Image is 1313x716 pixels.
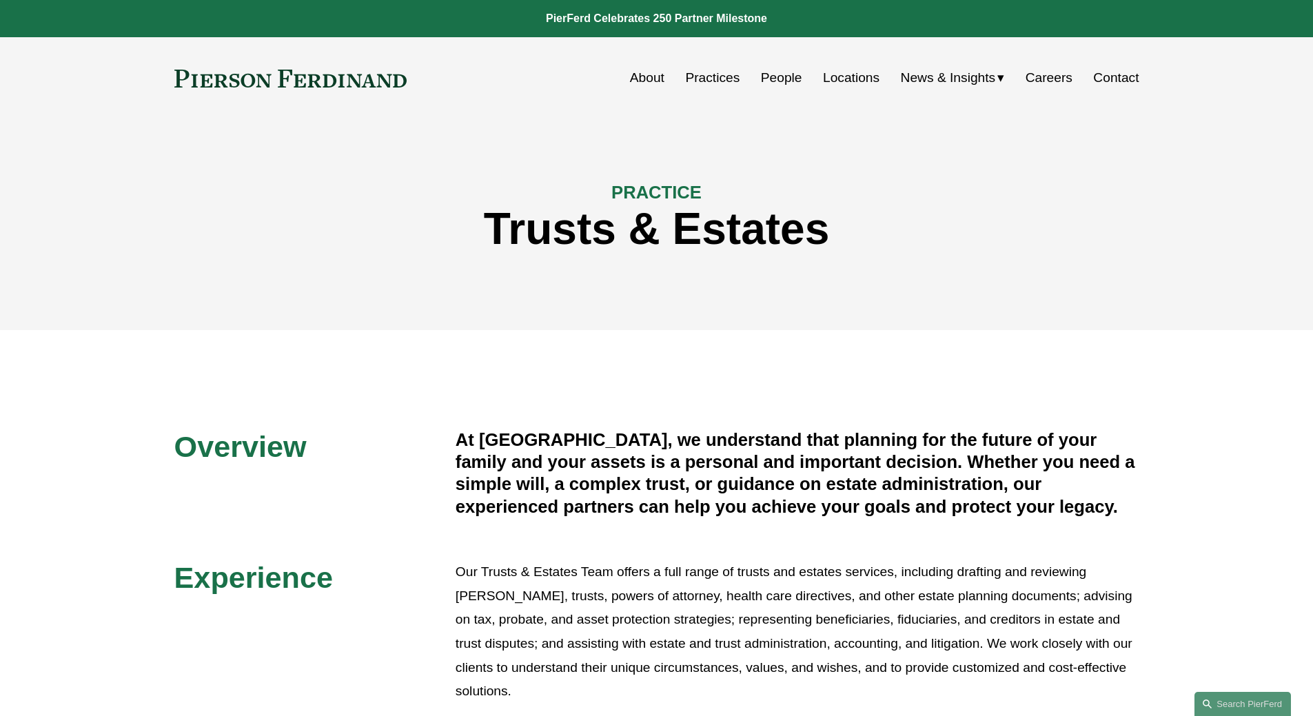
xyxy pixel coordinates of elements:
[456,560,1139,703] p: Our Trusts & Estates Team offers a full range of trusts and estates services, including drafting ...
[630,65,664,91] a: About
[1026,65,1072,91] a: Careers
[174,204,1139,254] h1: Trusts & Estates
[901,65,1005,91] a: folder dropdown
[1093,65,1139,91] a: Contact
[823,65,879,91] a: Locations
[1194,692,1291,716] a: Search this site
[174,561,333,594] span: Experience
[611,183,702,202] span: PRACTICE
[456,429,1139,518] h4: At [GEOGRAPHIC_DATA], we understand that planning for the future of your family and your assets i...
[685,65,740,91] a: Practices
[901,66,996,90] span: News & Insights
[761,65,802,91] a: People
[174,430,307,463] span: Overview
